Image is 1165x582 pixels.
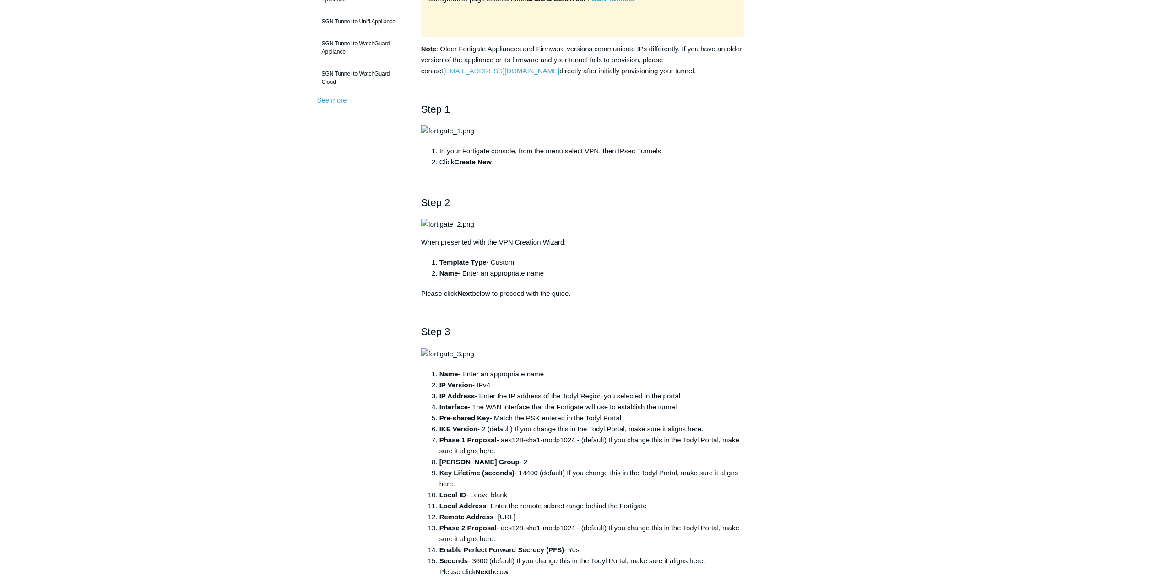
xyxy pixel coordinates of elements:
[317,96,347,104] a: See more
[439,557,468,565] strong: Seconds
[439,546,564,554] strong: Enable Perfect Forward Secrecy (PFS)
[421,45,436,53] strong: Note
[443,67,559,75] a: [EMAIL_ADDRESS][DOMAIN_NAME]
[476,568,491,576] strong: Next
[439,257,744,268] li: - Custom
[421,237,744,248] p: When presented with the VPN Creation Wizard:
[421,324,744,340] h2: Step 3
[439,500,744,511] div: - Enter the remote subnet range behind the Fortigate
[439,555,744,577] div: - 3600 (default) If you change this in the Todyl Portal, make sure it aligns here. Please click b...
[439,435,744,457] div: - aes128-sha1-modp1024 - (default) If you change this in the Todyl Portal, make sure it aligns here.
[439,157,744,168] li: Click
[439,458,520,466] strong: [PERSON_NAME] Group
[439,258,487,266] strong: Template Type
[421,219,474,230] img: fortigate_2.png
[421,348,474,359] img: fortigate_3.png
[439,380,744,391] div: - IPv4
[439,391,744,402] div: - Enter the IP address of the Todyl Region you selected in the portal
[421,288,744,299] p: Please click below to proceed with the guide.
[421,125,474,136] img: fortigate_1.png
[439,522,744,544] div: - aes128-sha1-modp1024 - (default) If you change this in the Todyl Portal, make sure it aligns here.
[439,381,472,389] strong: IP Version
[439,369,744,380] li: - Enter an appropriate name
[317,65,407,91] a: SGN Tunnel to WatchGuard Cloud
[439,436,497,444] strong: Phase 1 Proposal
[439,491,466,499] strong: Local ID
[439,413,744,424] div: - Match the PSK entered in the Todyl Portal
[439,502,487,510] strong: Local Address
[421,195,744,211] h2: Step 2
[439,511,744,522] div: - [URL]
[439,146,744,157] li: In your Fortigate console, from the menu select VPN, then IPsec Tunnels
[439,392,475,400] strong: IP Address
[421,44,744,76] p: : Older Fortigate Appliances and Firmware versions communicate IPs differently. If you have an ol...
[439,414,490,422] strong: Pre-shared Key
[439,425,477,433] strong: IKE Version
[439,524,497,532] strong: Phase 2 Proposal
[457,289,472,297] strong: Next
[439,544,744,555] li: - Yes
[439,402,744,413] div: - The WAN interface that the Fortigate will use to establish the tunnel
[439,468,744,490] div: - 14400 (default) If you change this in the Todyl Portal, make sure it aligns here.
[454,158,492,166] strong: Create New
[439,268,744,279] li: - Enter an appropriate name
[317,35,407,60] a: SGN Tunnel to WatchGuard Appliance
[439,513,494,521] strong: Remote Address
[421,101,744,117] h2: Step 1
[439,370,458,378] strong: Name
[439,424,744,435] div: - 2 (default) If you change this in the Todyl Portal, make sure it aligns here.
[439,269,458,277] strong: Name
[317,13,407,30] a: SGN Tunnel to Unifi Appliance
[439,403,468,411] strong: Interface
[439,457,744,468] div: - 2
[439,469,515,477] strong: Key Lifetime (seconds)
[439,490,744,500] li: - Leave blank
